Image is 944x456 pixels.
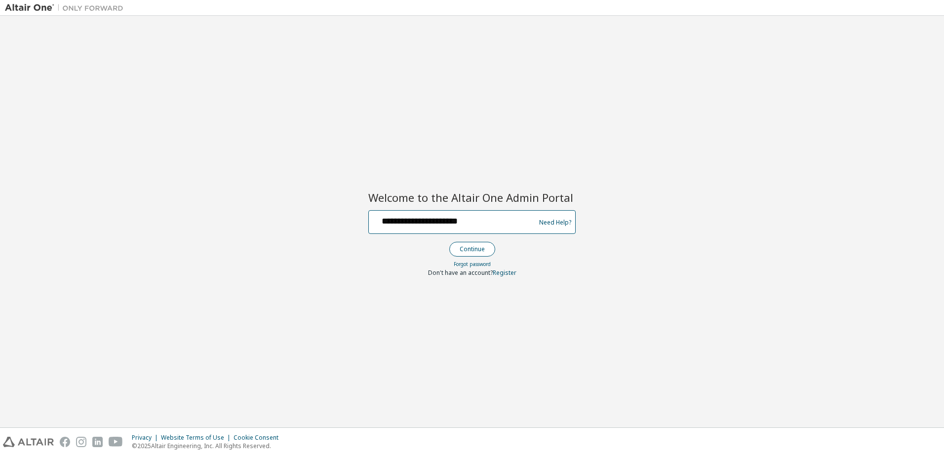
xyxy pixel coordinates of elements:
h2: Welcome to the Altair One Admin Portal [368,190,576,204]
button: Continue [449,242,495,257]
a: Need Help? [539,222,571,223]
img: facebook.svg [60,437,70,447]
div: Privacy [132,434,161,442]
div: Cookie Consent [234,434,284,442]
img: instagram.svg [76,437,86,447]
span: Don't have an account? [428,268,493,277]
img: Altair One [5,3,128,13]
a: Forgot password [454,261,491,267]
img: linkedin.svg [92,437,103,447]
div: Website Terms of Use [161,434,234,442]
a: Register [493,268,516,277]
p: © 2025 Altair Engineering, Inc. All Rights Reserved. [132,442,284,450]
img: altair_logo.svg [3,437,54,447]
img: youtube.svg [109,437,123,447]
